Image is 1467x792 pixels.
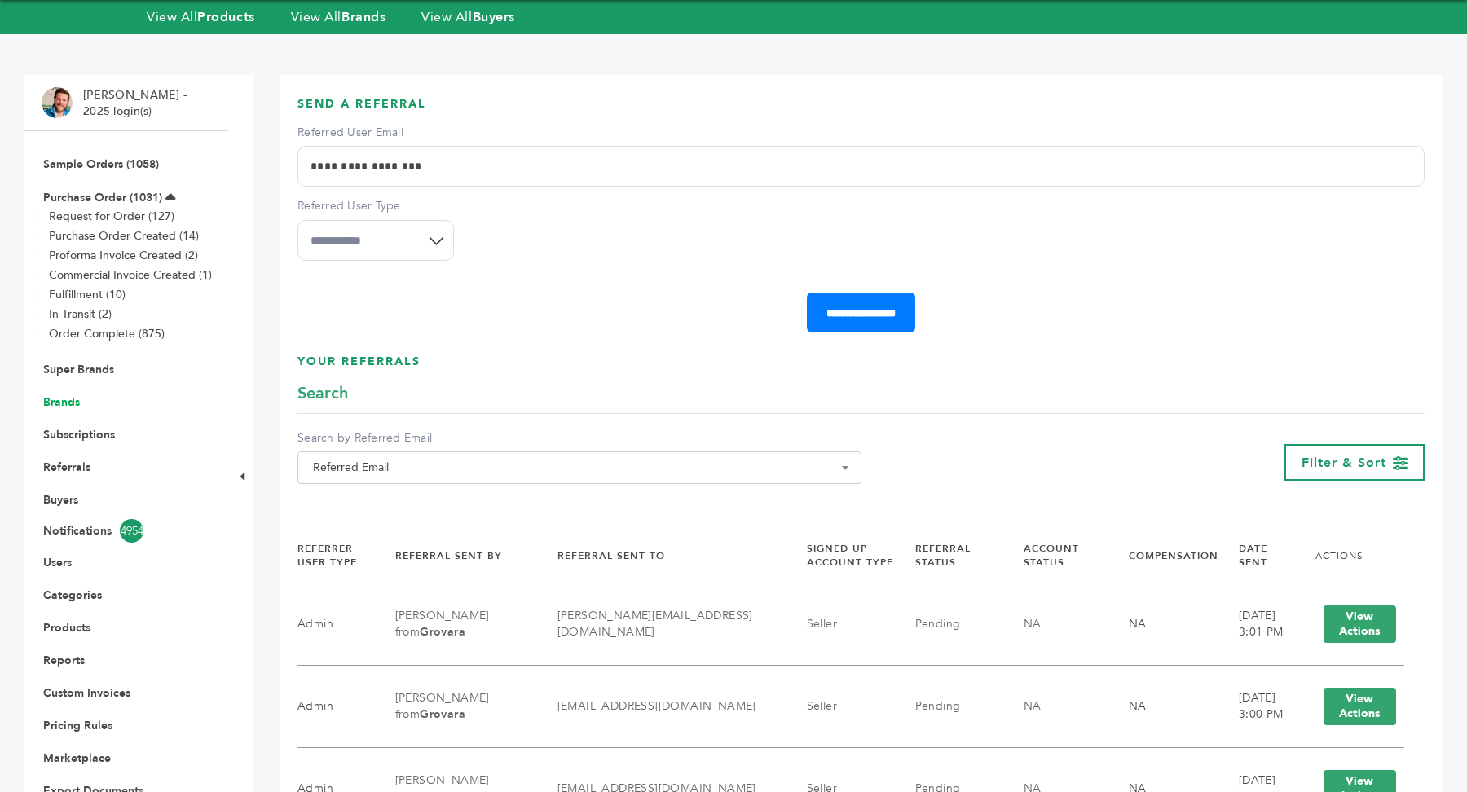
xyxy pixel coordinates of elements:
a: In-Transit (2) [49,306,112,322]
a: Pricing Rules [43,718,112,733]
a: Seller [807,698,837,714]
a: Buyers [43,492,78,508]
span: Referred Email [306,456,852,479]
span: [DATE] 3:01 PM [1239,608,1284,640]
a: View AllProducts [147,8,255,26]
b: Grovara [420,624,465,640]
a: Reports [43,653,85,668]
a: [PERSON_NAME][EMAIL_ADDRESS][DOMAIN_NAME] [557,608,753,640]
a: Order Complete (875) [49,326,165,341]
a: REFERRAL SENT TO [557,549,665,562]
a: ACCOUNT STATUS [1024,542,1079,569]
strong: Products [197,8,254,26]
a: REFERRAL SENT BY [395,549,502,562]
a: [EMAIL_ADDRESS][DOMAIN_NAME] [557,698,756,714]
a: DATE SENT [1239,542,1267,569]
a: REFERRAL STATUS [915,542,971,569]
a: Marketplace [43,750,111,766]
a: Pending [915,698,961,714]
a: Proforma Invoice Created (2) [49,248,198,263]
a: Categories [43,587,102,603]
label: Referred User Type [297,198,454,214]
a: Referrals [43,460,90,475]
span: Filter & Sort [1302,454,1386,472]
a: Pending [915,616,961,631]
a: REFERRER USER TYPE [297,542,357,569]
a: Products [43,620,90,636]
td: Admin [297,666,375,748]
a: NA [1024,698,1042,714]
strong: Buyers [473,8,515,26]
a: Purchase Order Created (14) [49,228,199,244]
a: [PERSON_NAME] from [395,690,490,722]
a: Subscriptions [43,427,115,442]
a: Super Brands [43,362,114,377]
td: NA [1108,666,1218,748]
li: [PERSON_NAME] - 2025 login(s) [83,87,191,119]
a: View AllBrands [291,8,386,26]
a: SIGNED UP ACCOUNT TYPE [807,542,893,569]
strong: Brands [341,8,385,26]
b: Grovara [420,706,465,722]
th: Actions [1295,528,1404,583]
a: Custom Invoices [43,685,130,701]
label: Search by Referred Email [297,430,861,447]
a: Sample Orders (1058) [43,156,159,172]
a: [PERSON_NAME] from [395,608,490,640]
h3: Your Referrals [297,354,1425,382]
a: View AllBuyers [421,8,515,26]
td: Admin [297,583,375,666]
button: View Actions [1324,605,1396,643]
label: Referred User Email [297,125,1425,141]
a: Request for Order (127) [49,209,174,224]
span: Search [297,382,348,405]
a: Users [43,555,72,570]
a: Commercial Invoice Created (1) [49,267,212,283]
span: [DATE] 3:00 PM [1239,690,1284,722]
a: Notifications4954 [43,519,209,543]
a: COMPENSATION [1129,549,1218,562]
span: Referred Email [297,451,861,484]
button: View Actions [1324,688,1396,725]
a: NA [1024,616,1042,631]
a: Fulfillment (10) [49,287,126,302]
a: Brands [43,394,80,410]
h3: Send A Referral [297,96,1425,125]
a: Purchase Order (1031) [43,190,162,205]
span: 4954 [120,519,143,543]
td: NA [1108,583,1218,666]
a: Seller [807,616,837,631]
